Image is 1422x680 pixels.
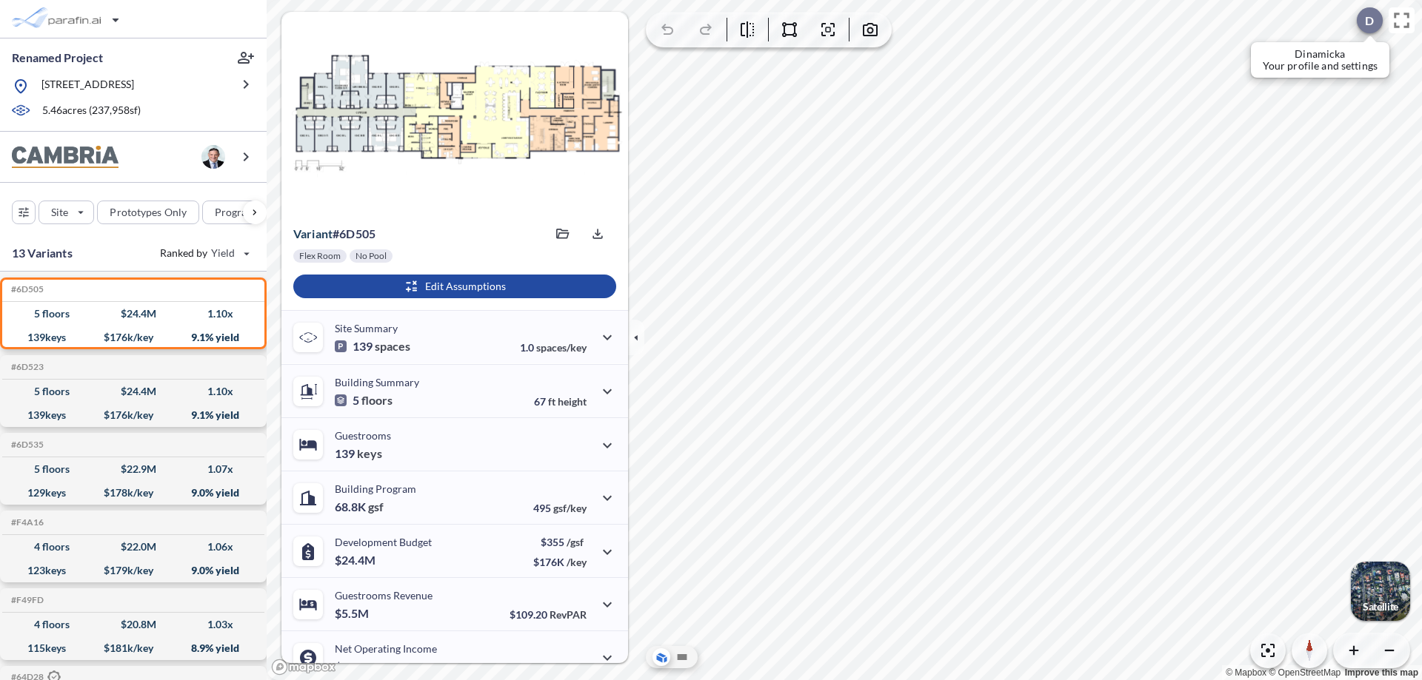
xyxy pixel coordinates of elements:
[97,201,199,224] button: Prototypes Only
[361,393,393,408] span: floors
[148,241,259,265] button: Ranked by Yield
[533,536,587,548] p: $355
[8,595,44,605] h5: Click to copy the code
[553,502,587,514] span: gsf/key
[215,205,256,220] p: Program
[355,250,387,262] p: No Pool
[534,395,587,408] p: 67
[425,279,506,294] p: Edit Assumptions
[12,244,73,262] p: 13 Variants
[8,284,44,294] h5: Click to copy the code
[8,362,44,372] h5: Click to copy the code
[12,146,118,169] img: BrandImage
[1263,48,1378,60] p: Dinamicka
[335,339,410,354] p: 139
[652,648,670,666] button: Aerial View
[202,201,282,224] button: Program
[299,250,341,262] p: Flex Room
[536,341,587,354] span: spaces/key
[211,246,236,260] span: Yield
[41,77,134,95] p: [STREET_ADDRESS]
[1365,14,1374,27] p: D
[271,659,336,676] a: Mapbox homepage
[335,482,416,495] p: Building Program
[293,275,616,298] button: Edit Assumptions
[567,556,587,568] span: /key
[510,608,587,621] p: $109.20
[1351,562,1410,621] button: Switcher ImageSatellite
[293,226,375,241] p: # 6d505
[533,556,587,568] p: $176K
[335,536,432,548] p: Development Budget
[550,608,587,621] span: RevPAR
[1263,60,1378,72] p: Your profile and settings
[39,201,94,224] button: Site
[1345,667,1418,678] a: Improve this map
[8,517,44,528] h5: Click to copy the code
[524,662,587,674] p: 40.0%
[201,145,225,169] img: user logo
[42,103,141,119] p: 5.46 acres ( 237,958 sf)
[335,589,433,602] p: Guestrooms Revenue
[335,642,437,655] p: Net Operating Income
[673,648,691,666] button: Site Plan
[554,662,587,674] span: margin
[8,440,44,450] h5: Click to copy the code
[335,376,419,388] p: Building Summary
[1363,601,1398,613] p: Satellite
[110,205,187,220] p: Prototypes Only
[335,322,398,334] p: Site Summary
[335,606,371,621] p: $5.5M
[335,393,393,408] p: 5
[533,502,587,514] p: 495
[12,50,103,66] p: Renamed Project
[1226,667,1266,678] a: Mapbox
[1269,667,1341,678] a: OpenStreetMap
[335,553,378,568] p: $24.4M
[567,536,584,548] span: /gsf
[548,395,555,408] span: ft
[335,499,384,514] p: 68.8K
[520,341,587,354] p: 1.0
[335,429,391,442] p: Guestrooms
[335,446,382,461] p: 139
[1351,562,1410,621] img: Switcher Image
[357,446,382,461] span: keys
[375,339,410,354] span: spaces
[558,395,587,408] span: height
[335,659,371,674] p: $2.2M
[368,499,384,514] span: gsf
[293,226,333,240] span: Variant
[51,205,68,220] p: Site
